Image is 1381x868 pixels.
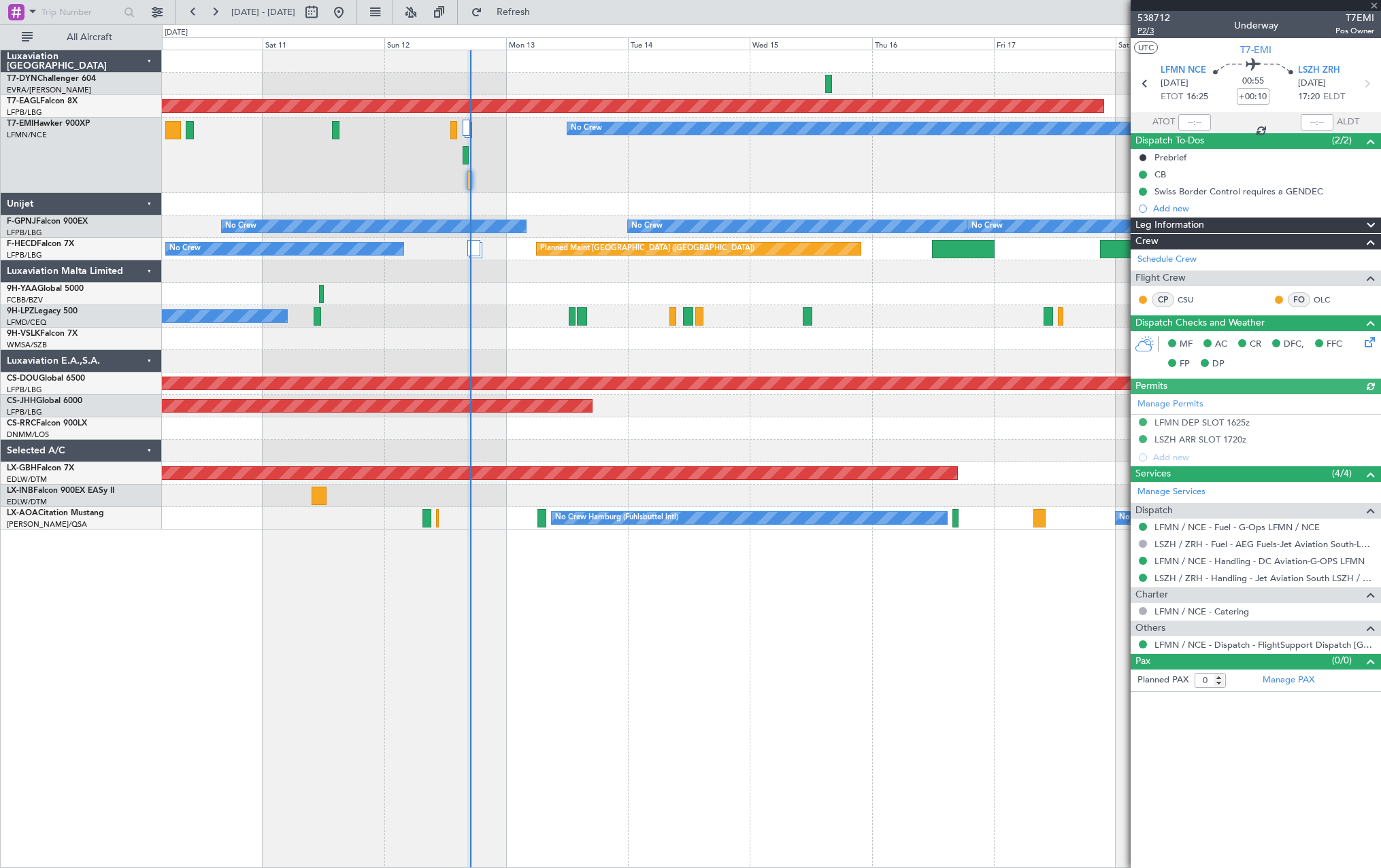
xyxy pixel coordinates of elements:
[1135,133,1204,149] span: Dispatch To-Dos
[1135,466,1171,482] span: Services
[263,37,384,50] div: Sat 11
[1135,503,1173,519] span: Dispatch
[7,228,42,238] a: LFPB/LBG
[1327,338,1342,351] span: FFC
[7,240,37,248] span: F-HECD
[7,107,42,118] a: LFPB/LBG
[7,375,85,383] a: CS-DOUGlobal 6500
[1154,639,1374,650] a: LFMN / NCE - Dispatch - FlightSupport Dispatch [GEOGRAPHIC_DATA]
[1215,338,1227,351] span: AC
[1298,77,1326,90] span: [DATE]
[1119,508,1150,528] div: No Crew
[1154,169,1166,180] div: CB
[1284,338,1304,351] span: DFC,
[7,397,36,405] span: CS-JHH
[506,37,628,50] div: Mon 13
[750,37,871,50] div: Wed 15
[1337,116,1359,129] span: ALDT
[631,216,663,237] div: No Crew
[7,120,90,128] a: T7-EMIHawker 900XP
[1288,292,1310,307] div: FO
[7,85,91,95] a: EVRA/[PERSON_NAME]
[1161,90,1183,104] span: ETOT
[1153,203,1374,214] div: Add new
[1335,25,1374,37] span: Pos Owner
[1135,621,1165,636] span: Others
[540,239,754,259] div: Planned Maint [GEOGRAPHIC_DATA] ([GEOGRAPHIC_DATA])
[7,419,87,428] a: CS-RRCFalcon 900LX
[7,250,42,260] a: LFPB/LBG
[7,330,78,338] a: 9H-VSLKFalcon 7X
[1335,11,1374,25] span: T7EMI
[1314,294,1344,306] a: OLC
[231,6,295,18] span: [DATE] - [DATE]
[1135,218,1204,233] span: Leg Information
[384,37,506,50] div: Sun 12
[7,487,33,495] span: LX-INB
[1154,555,1365,567] a: LFMN / NCE - Handling - DC Aviation-G-OPS LFMN
[1332,133,1352,147] span: (2/2)
[1135,271,1186,286] span: Flight Crew
[7,464,37,472] span: LX-GBH
[971,216,1003,237] div: No Crew
[35,33,144,42] span: All Aircraft
[1152,116,1175,129] span: ATOT
[1186,90,1208,104] span: 16:25
[1161,77,1188,90] span: [DATE]
[7,120,33,128] span: T7-EMI
[7,317,46,328] a: LFMD/CEQ
[1298,64,1340,77] span: LSZH ZRH
[7,519,87,530] a: [PERSON_NAME]/QSA
[1135,315,1265,331] span: Dispatch Checks and Weather
[1242,75,1264,88] span: 00:55
[1137,674,1188,687] label: Planned PAX
[7,385,42,395] a: LFPB/LBG
[7,509,38,517] span: LX-AOA
[1154,186,1323,197] div: Swiss Border Control requires a GENDEC
[7,340,47,350] a: WMSA/SZB
[1154,152,1186,163] div: Prebrief
[7,285,37,293] span: 9H-YAA
[1135,587,1168,603] span: Charter
[165,27,188,39] div: [DATE]
[7,430,49,440] a: DNMM/LOS
[1137,485,1205,499] a: Manage Services
[1250,338,1261,351] span: CR
[1135,234,1159,249] span: Crew
[1263,674,1314,687] a: Manage PAX
[1137,11,1170,25] span: 538712
[1137,253,1197,266] a: Schedule Crew
[1180,338,1193,351] span: MF
[1116,37,1237,50] div: Sat 18
[7,307,34,315] span: 9H-LPZ
[1323,90,1345,104] span: ELDT
[7,295,43,305] a: FCBB/BZV
[7,509,104,517] a: LX-AOACitation Mustang
[7,97,78,105] a: T7-EAGLFalcon 8X
[1154,521,1320,533] a: LFMN / NCE - Fuel - G-Ops LFMN / NCE
[485,7,542,17] span: Refresh
[7,419,36,428] span: CS-RRC
[872,37,994,50] div: Thu 16
[7,75,96,83] a: T7-DYNChallenger 604
[7,240,74,248] a: F-HECDFalcon 7X
[1234,18,1278,33] div: Underway
[169,239,201,259] div: No Crew
[7,97,40,105] span: T7-EAGL
[7,407,42,417] a: LFPB/LBG
[7,497,47,507] a: EDLW/DTM
[7,464,74,472] a: LX-GBHFalcon 7X
[571,118,602,139] div: No Crew
[7,218,88,226] a: F-GPNJFalcon 900EX
[7,397,82,405] a: CS-JHHGlobal 6000
[1298,90,1320,104] span: 17:20
[1332,653,1352,667] span: (0/0)
[1135,654,1150,670] span: Pax
[628,37,750,50] div: Tue 14
[7,474,47,485] a: EDLW/DTM
[1240,43,1271,57] span: T7-EMI
[7,307,78,315] a: 9H-LPZLegacy 500
[7,285,84,293] a: 9H-YAAGlobal 5000
[15,27,148,48] button: All Aircraft
[225,216,256,237] div: No Crew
